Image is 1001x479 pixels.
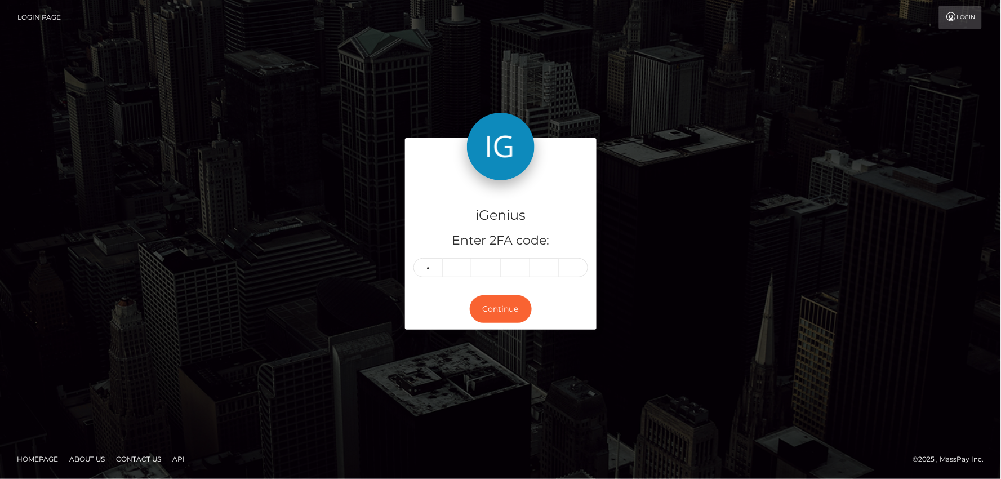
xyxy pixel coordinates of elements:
h4: iGenius [413,206,588,225]
a: Contact Us [112,450,166,468]
a: Login Page [17,6,61,29]
a: Login [939,6,982,29]
a: Homepage [12,450,63,468]
a: About Us [65,450,109,468]
img: iGenius [467,113,535,180]
a: API [168,450,189,468]
button: Continue [470,295,532,323]
h5: Enter 2FA code: [413,232,588,250]
div: © 2025 , MassPay Inc. [913,453,993,465]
